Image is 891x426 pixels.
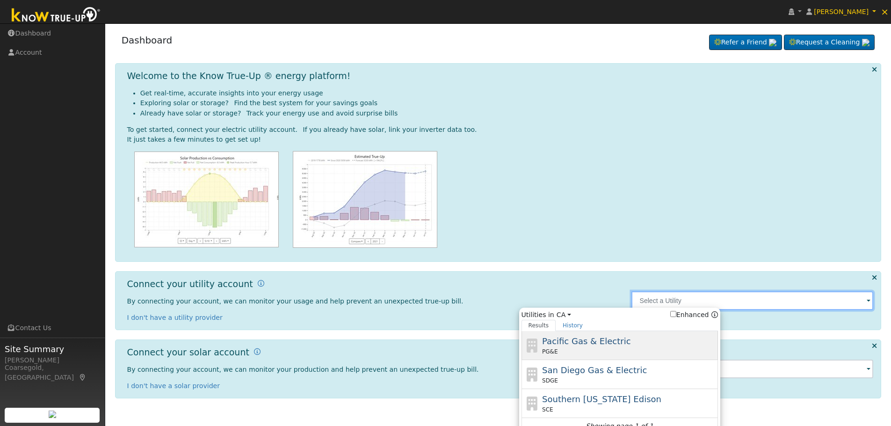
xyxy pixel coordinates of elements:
a: Refer a Friend [709,35,782,51]
div: [PERSON_NAME] [5,355,100,365]
h1: Welcome to the Know True-Up ® energy platform! [127,71,351,81]
a: History [556,320,590,331]
span: Southern [US_STATE] Edison [542,394,661,404]
h1: Connect your utility account [127,279,253,289]
img: retrieve [769,39,776,46]
input: Enhanced [670,311,676,317]
img: retrieve [862,39,869,46]
input: Select an Inverter [631,360,874,378]
span: Utilities in [522,310,718,320]
span: By connecting your account, we can monitor your usage and help prevent an unexpected true-up bill. [127,297,464,305]
a: CA [557,310,571,320]
span: Site Summary [5,343,100,355]
span: By connecting your account, we can monitor your production and help prevent an unexpected true-up... [127,366,479,373]
div: Coarsegold, [GEOGRAPHIC_DATA] [5,363,100,383]
li: Exploring solar or storage? Find the best system for your savings goals [140,98,874,108]
label: Enhanced [670,310,709,320]
img: retrieve [49,411,56,418]
span: Pacific Gas & Electric [542,336,630,346]
a: I don't have a solar provider [127,382,220,390]
div: To get started, connect your electric utility account. If you already have solar, link your inver... [127,125,874,135]
span: [PERSON_NAME] [814,8,869,15]
div: It just takes a few minutes to get set up! [127,135,874,144]
a: I don't have a utility provider [127,314,223,321]
img: Know True-Up [7,5,105,26]
a: Request a Cleaning [784,35,875,51]
a: Dashboard [122,35,173,46]
li: Already have solar or storage? Track your energy use and avoid surprise bills [140,108,874,118]
span: San Diego Gas & Electric [542,365,647,375]
li: Get real-time, accurate insights into your energy usage [140,88,874,98]
h1: Connect your solar account [127,347,249,358]
span: SDGE [542,376,558,385]
span: SCE [542,405,553,414]
span: × [881,6,889,17]
span: Show enhanced providers [670,310,718,320]
a: Map [79,374,87,381]
span: PG&E [542,347,558,356]
a: Results [522,320,556,331]
input: Select a Utility [631,291,874,310]
a: Enhanced Providers [711,311,718,318]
